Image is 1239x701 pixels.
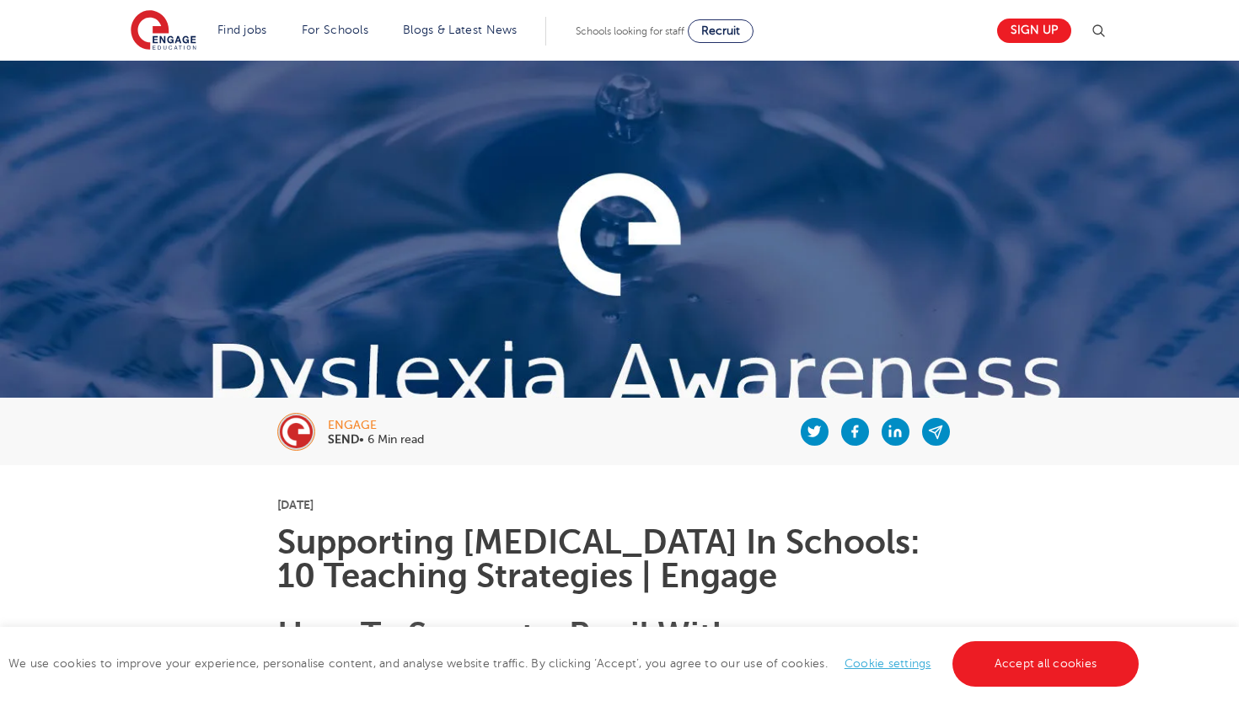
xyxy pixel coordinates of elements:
[997,19,1071,43] a: Sign up
[328,433,359,446] b: SEND
[688,19,754,43] a: Recruit
[217,24,267,36] a: Find jobs
[328,420,424,431] div: engage
[277,616,733,688] b: How To Support a Pupil With [MEDICAL_DATA]
[328,434,424,446] p: • 6 Min read
[277,499,963,511] p: [DATE]
[845,657,931,670] a: Cookie settings
[952,641,1140,687] a: Accept all cookies
[8,657,1143,670] span: We use cookies to improve your experience, personalise content, and analyse website traffic. By c...
[403,24,518,36] a: Blogs & Latest News
[131,10,196,52] img: Engage Education
[302,24,368,36] a: For Schools
[277,526,963,593] h1: Supporting [MEDICAL_DATA] In Schools: 10 Teaching Strategies | Engage
[576,25,684,37] span: Schools looking for staff
[701,24,740,37] span: Recruit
